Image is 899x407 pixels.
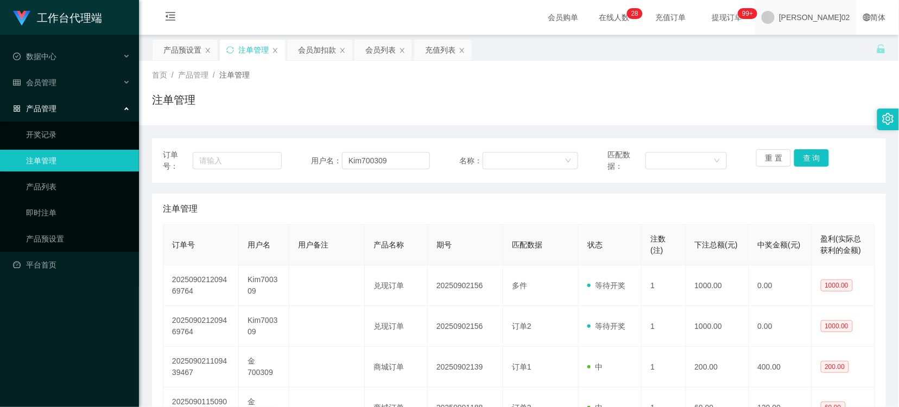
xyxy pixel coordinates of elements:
td: 20250902156 [428,306,503,347]
span: 盈利(实际总获利的金额) [821,234,862,255]
font: 在线人数 [599,13,629,22]
td: Kim700309 [239,265,289,306]
font: 简体 [871,13,886,22]
span: 匹配数据： [608,149,645,172]
h1: 工作台代理端 [37,1,102,35]
div: 注单管理 [238,40,269,60]
td: 202509021209469764 [163,306,239,347]
i: 图标： 关闭 [272,47,278,54]
span: 下注总额(元) [695,240,738,249]
td: 1 [642,347,686,387]
a: 注单管理 [26,150,130,171]
td: 1000.00 [686,306,749,347]
span: 注数(注) [650,234,666,255]
a: 即时注单 [26,202,130,224]
a: 图标： 仪表板平台首页 [13,254,130,276]
font: 等待开奖 [595,281,625,290]
i: 图标： AppStore-O [13,105,21,112]
div: 会员加扣款 [298,40,336,60]
td: 400.00 [749,347,812,387]
span: 期号 [436,240,452,249]
img: logo.9652507e.png [13,11,30,26]
span: 多件 [512,281,527,290]
i: 图标： 关闭 [459,47,465,54]
i: 图标： 关闭 [339,47,346,54]
td: Kim700309 [239,306,289,347]
h1: 注单管理 [152,92,195,108]
font: 中 [595,363,603,371]
td: 202509021209469764 [163,265,239,306]
p: 2 [631,8,635,19]
span: 状态 [587,240,603,249]
i: 图标： table [13,79,21,86]
div: 充值列表 [425,40,455,60]
span: 订单号： [163,149,193,172]
font: 产品管理 [26,104,56,113]
span: 订单1 [512,363,531,371]
td: 20250902156 [428,265,503,306]
div: 会员列表 [365,40,396,60]
div: 产品预设置 [163,40,201,60]
sup: 1057 [738,8,757,19]
td: 兑现订单 [365,306,428,347]
span: 订单号 [172,240,195,249]
button: 重 置 [756,149,791,167]
td: 0.00 [749,306,812,347]
td: 商城订单 [365,347,428,387]
a: 开奖记录 [26,124,130,145]
td: 200.00 [686,347,749,387]
a: 产品列表 [26,176,130,198]
i: 图标： menu-fold [152,1,189,35]
span: 产品管理 [178,71,208,79]
i: 图标： check-circle-o [13,53,21,60]
p: 8 [635,8,638,19]
a: 产品预设置 [26,228,130,250]
td: 金700309 [239,347,289,387]
td: 20250902139 [428,347,503,387]
td: 1000.00 [686,265,749,306]
i: 图标： 设置 [882,113,894,125]
font: 会员管理 [26,78,56,87]
font: 提现订单 [712,13,742,22]
td: 202509021109439467 [163,347,239,387]
span: 用户名： [311,155,342,167]
font: 数据中心 [26,52,56,61]
i: 图标： 解锁 [876,44,886,54]
span: / [213,71,215,79]
span: 1000.00 [821,279,853,291]
span: 中奖金额(元) [758,240,801,249]
span: / [172,71,174,79]
td: 0.00 [749,265,812,306]
i: 图标： 关闭 [399,47,406,54]
span: 产品名称 [373,240,404,249]
i: 图标: sync [226,46,234,54]
td: 1 [642,306,686,347]
a: 工作台代理端 [13,13,102,22]
input: 请输入 [342,152,430,169]
i: 图标： global [863,14,871,21]
sup: 28 [627,8,643,19]
span: 首页 [152,71,167,79]
span: 用户备注 [298,240,328,249]
span: 匹配数据 [512,240,542,249]
i: 图标： 向下 [714,157,720,165]
span: 订单2 [512,322,531,330]
button: 查 询 [794,149,829,167]
span: 注单管理 [163,202,198,215]
i: 图标： 关闭 [205,47,211,54]
input: 请输入 [193,152,281,169]
font: 等待开奖 [595,322,625,330]
font: 充值订单 [655,13,686,22]
td: 兑现订单 [365,265,428,306]
span: 200.00 [821,361,850,373]
td: 1 [642,265,686,306]
span: 注单管理 [219,71,250,79]
i: 图标： 向下 [565,157,572,165]
span: 用户名 [248,240,270,249]
span: 名称： [460,155,483,167]
span: 1000.00 [821,320,853,332]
